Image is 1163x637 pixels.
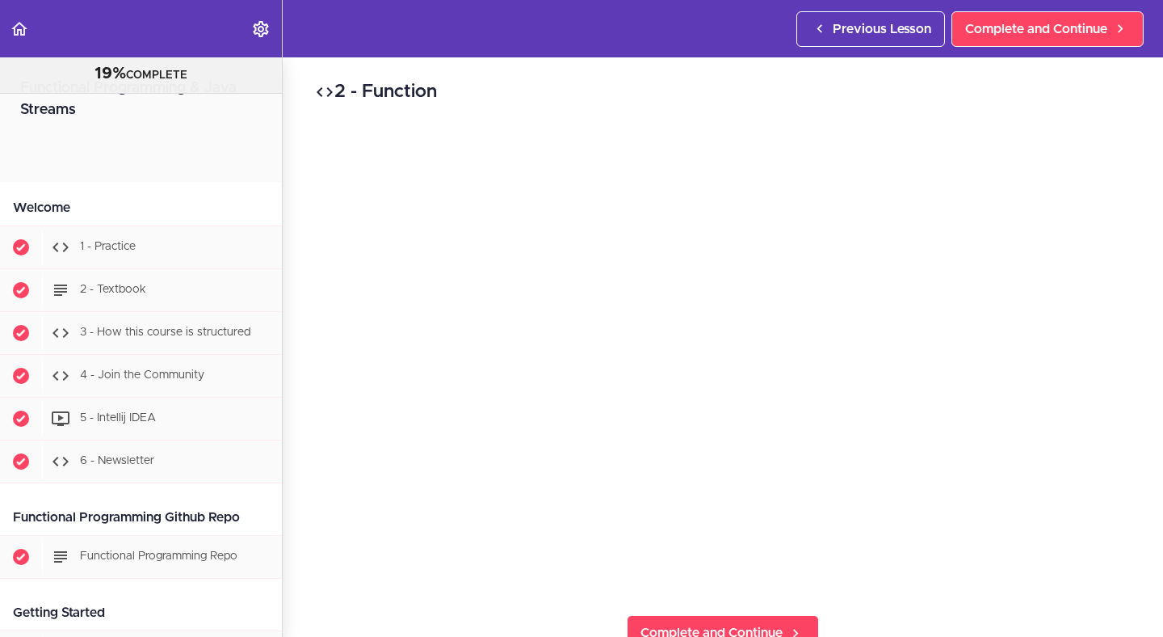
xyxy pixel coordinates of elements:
[796,11,945,47] a: Previous Lesson
[10,19,29,39] svg: Back to course curriculum
[951,11,1144,47] a: Complete and Continue
[80,241,136,252] span: 1 - Practice
[965,19,1107,39] span: Complete and Continue
[80,455,154,466] span: 6 - Newsletter
[20,64,262,85] div: COMPLETE
[80,327,250,338] span: 3 - How this course is structured
[80,284,146,295] span: 2 - Textbook
[80,551,237,562] span: Functional Programming Repo
[833,19,931,39] span: Previous Lesson
[80,412,156,424] span: 5 - Intellij IDEA
[94,65,126,82] span: 19%
[315,78,1131,106] h2: 2 - Function
[80,369,204,381] span: 4 - Join the Community
[251,19,271,39] svg: Settings Menu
